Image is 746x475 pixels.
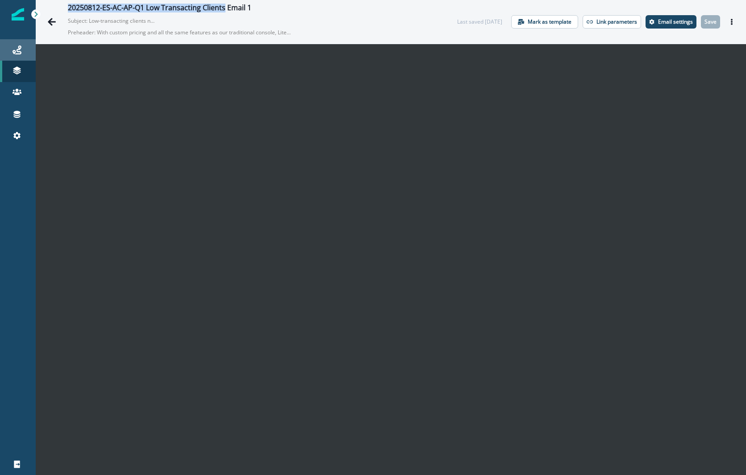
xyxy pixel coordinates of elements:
p: Mark as template [528,19,571,25]
p: Email settings [658,19,693,25]
p: Save [704,19,717,25]
button: Link parameters [583,15,641,29]
button: Mark as template [511,15,578,29]
img: Inflection [12,8,24,21]
p: Preheader: With custom pricing and all the same features as our traditional console, Lite Console... [68,25,291,40]
button: Actions [725,15,739,29]
p: Subject: Low-transacting clients need flexible options [68,13,157,25]
div: Last saved [DATE] [457,18,502,26]
div: 20250812-ES-AC-AP-Q1 Low Transacting Clients Email 1 [68,4,251,13]
button: Settings [646,15,696,29]
button: Go back [43,13,61,31]
button: Save [701,15,720,29]
p: Link parameters [596,19,637,25]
